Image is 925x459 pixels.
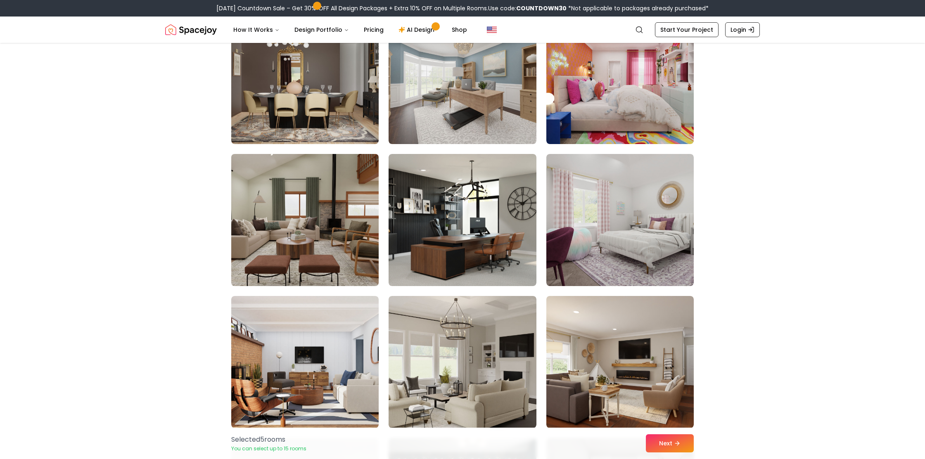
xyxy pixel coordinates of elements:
[567,4,709,12] span: *Not applicable to packages already purchased*
[487,25,497,35] img: United States
[231,435,306,445] p: Selected 5 room s
[546,154,694,286] img: Room room-45
[516,4,567,12] b: COUNTDOWN30
[288,21,356,38] button: Design Portfolio
[488,4,567,12] span: Use code:
[646,434,694,452] button: Next
[389,154,536,286] img: Room room-44
[546,12,694,144] img: Room room-42
[389,12,536,144] img: Room room-41
[165,21,217,38] a: Spacejoy
[227,21,474,38] nav: Main
[227,21,286,38] button: How It Works
[228,151,382,289] img: Room room-43
[231,296,379,428] img: Room room-46
[546,296,694,428] img: Room room-48
[231,12,379,144] img: Room room-40
[165,17,760,43] nav: Global
[445,21,474,38] a: Shop
[357,21,390,38] a: Pricing
[231,445,306,452] p: You can select up to 15 rooms
[392,21,444,38] a: AI Design
[389,296,536,428] img: Room room-47
[165,21,217,38] img: Spacejoy Logo
[725,22,760,37] a: Login
[216,4,709,12] div: [DATE] Countdown Sale – Get 30% OFF All Design Packages + Extra 10% OFF on Multiple Rooms.
[655,22,719,37] a: Start Your Project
